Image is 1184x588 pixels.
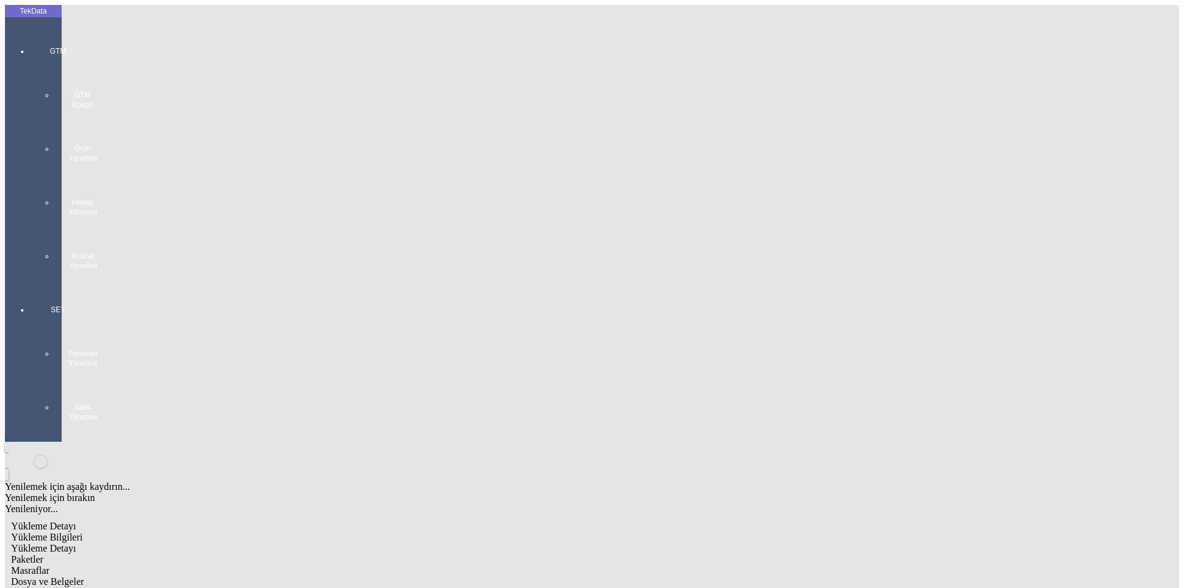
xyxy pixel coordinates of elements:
[5,481,994,492] div: Yenilemek için aşağı kaydırın...
[64,349,101,368] span: Personel Yönetimi
[39,46,76,56] span: GTM
[11,532,83,542] span: Yükleme Bilgileri
[64,402,101,422] span: Sabit Yönetimi
[11,521,76,531] span: Yükleme Detayı
[11,576,84,587] span: Dosya ve Belgeler
[64,90,101,110] span: GTM Kokpit
[5,503,994,515] div: Yenileniyor...
[5,6,62,16] div: TekData
[11,565,49,576] span: Masraflar
[11,554,43,565] span: Paketler
[64,197,101,217] span: Hesap Yönetimi
[11,543,76,553] span: Yükleme Detayı
[5,492,994,503] div: Yenilemek için bırakın
[64,144,101,164] span: Ürün Yönetimi
[39,305,76,315] span: SET
[64,251,101,271] span: İhracat Yönetimi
